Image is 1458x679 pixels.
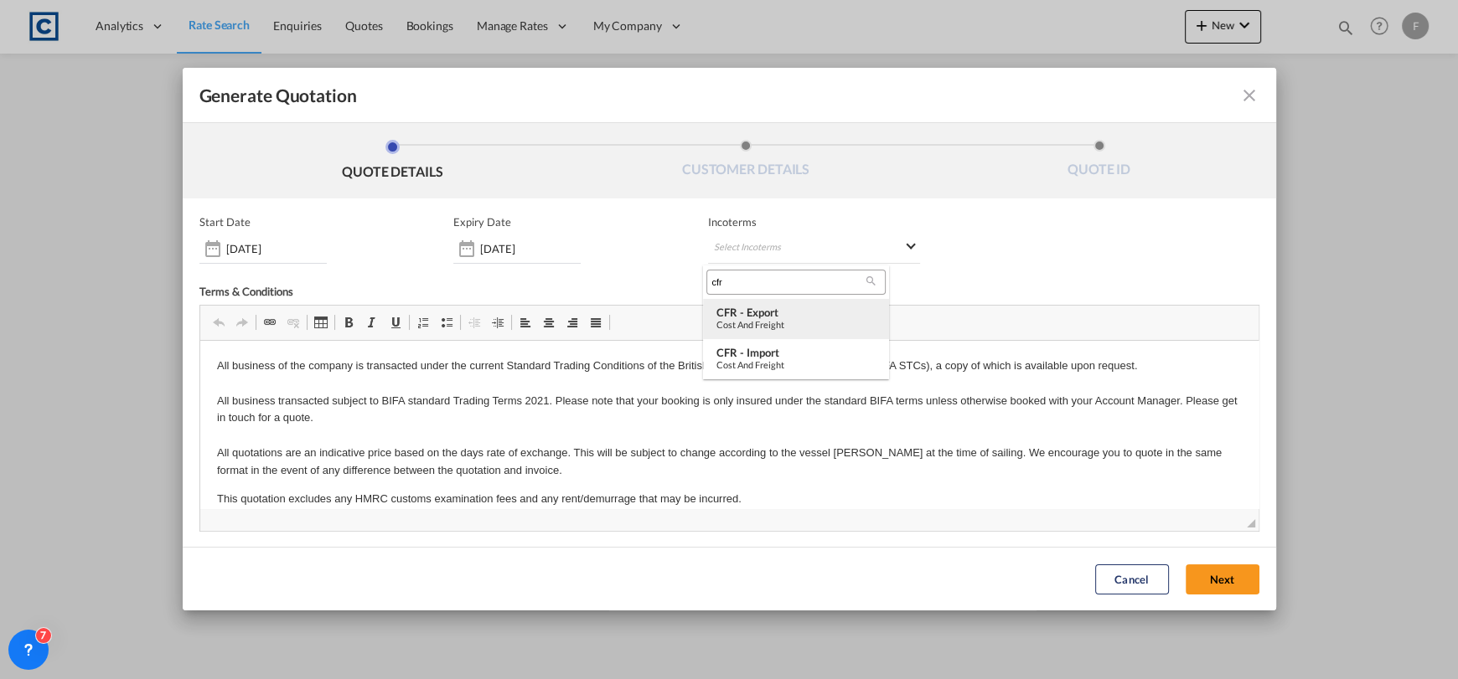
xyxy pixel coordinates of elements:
div: CFR - import [716,346,876,359]
p: All business of the company is transacted under the current Standard Trading Conditions of the Br... [17,17,1042,139]
div: CFR - export [716,306,876,319]
div: Cost and Freight [716,359,876,370]
p: This quotation excludes any HMRC customs examination fees and any rent/demurrage that may be incu... [17,150,1042,167]
md-icon: icon-magnify [865,275,877,287]
body: Rich Text Editor, editor2 [17,17,1042,195]
div: Cost and Freight [716,319,876,330]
